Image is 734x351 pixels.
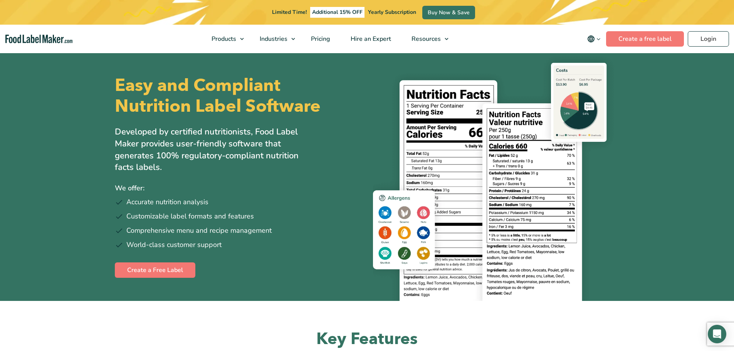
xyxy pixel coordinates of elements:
[115,183,361,194] p: We offer:
[606,31,684,47] a: Create a free label
[115,262,195,278] a: Create a Free Label
[126,197,208,207] span: Accurate nutrition analysis
[115,75,361,117] h1: Easy and Compliant Nutrition Label Software
[310,7,364,18] span: Additional 15% OFF
[272,8,307,16] span: Limited Time!
[708,325,726,343] div: Open Intercom Messenger
[301,25,339,53] a: Pricing
[309,35,331,43] span: Pricing
[115,126,315,173] p: Developed by certified nutritionists, Food Label Maker provides user-friendly software that gener...
[422,6,475,19] a: Buy Now & Save
[401,25,452,53] a: Resources
[688,31,729,47] a: Login
[209,35,237,43] span: Products
[368,8,416,16] span: Yearly Subscription
[115,329,620,350] h2: Key Features
[126,240,222,250] span: World-class customer support
[348,35,392,43] span: Hire an Expert
[126,211,254,222] span: Customizable label formats and features
[202,25,248,53] a: Products
[257,35,288,43] span: Industries
[409,35,442,43] span: Resources
[126,225,272,236] span: Comprehensive menu and recipe management
[341,25,400,53] a: Hire an Expert
[250,25,299,53] a: Industries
